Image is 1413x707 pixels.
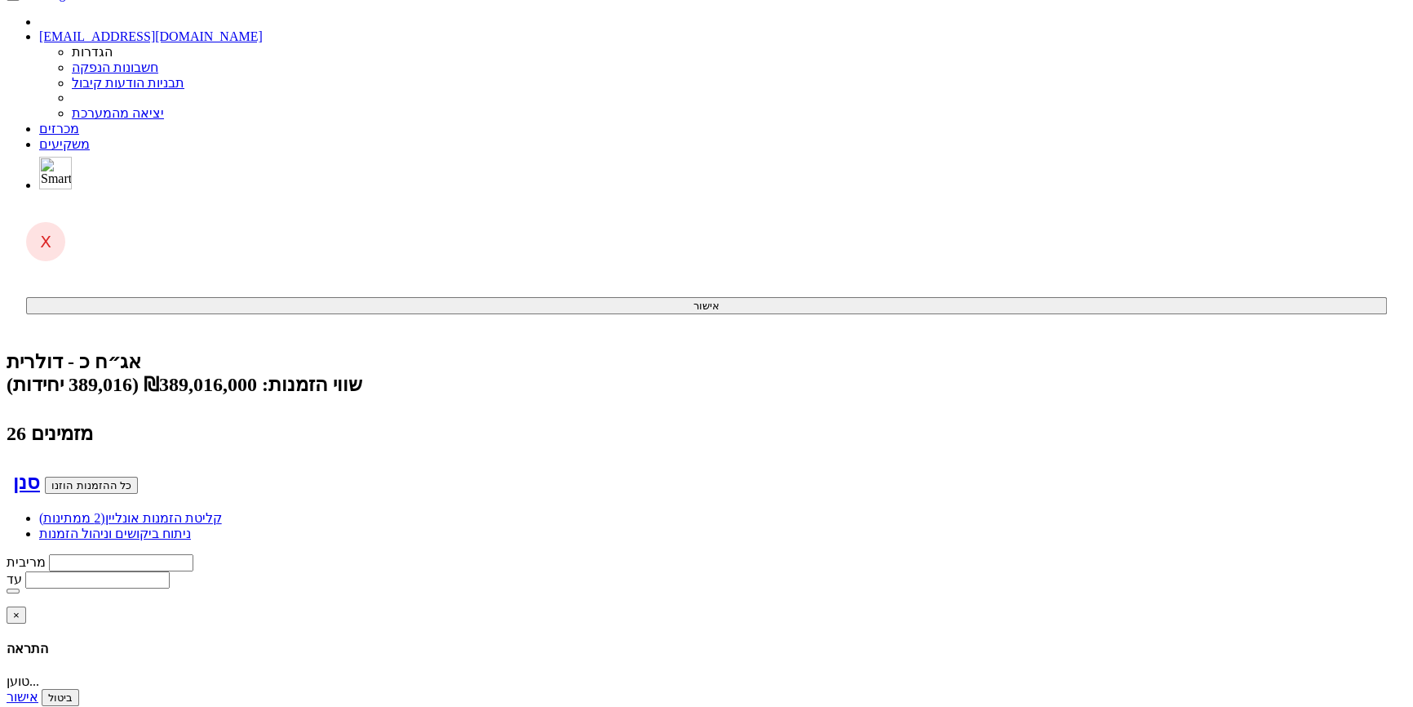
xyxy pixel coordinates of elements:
span: X [40,232,51,251]
a: משקיעים [39,137,90,151]
label: עד [7,572,22,586]
a: מכרזים [39,122,79,136]
span: × [13,609,20,621]
button: Close [7,607,26,624]
div: חלל-תקשורת בע"מ - אג״ח (כ - דולרית) - הנפקה לציבור [7,350,1406,373]
h4: 26 מזמינים [7,422,1406,445]
span: (2 ממתינות) [39,511,105,525]
a: ניתוח ביקושים וניהול הזמנות [39,527,191,540]
a: [EMAIL_ADDRESS][DOMAIN_NAME] [39,29,263,43]
button: כל ההזמנות הוזנו [45,477,138,494]
li: הגדרות [72,44,1406,60]
a: אישור [7,690,38,704]
img: SmartBull Logo [39,157,72,189]
label: מריבית [7,555,46,569]
a: קליטת הזמנות אונליין(2 ממתינות) [39,511,222,525]
button: ביטול [42,689,79,706]
a: תבניות הודעות קיבול [72,76,184,90]
a: חשבונות הנפקה [72,60,158,74]
h4: התראה [7,641,1406,656]
a: סנן [13,472,40,493]
div: טוען... [7,674,1406,689]
a: יציאה מהמערכת [72,106,164,120]
div: שווי הזמנות: ₪389,016,000 (389,016 יחידות) [7,373,1406,396]
button: אישור [26,297,1387,314]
